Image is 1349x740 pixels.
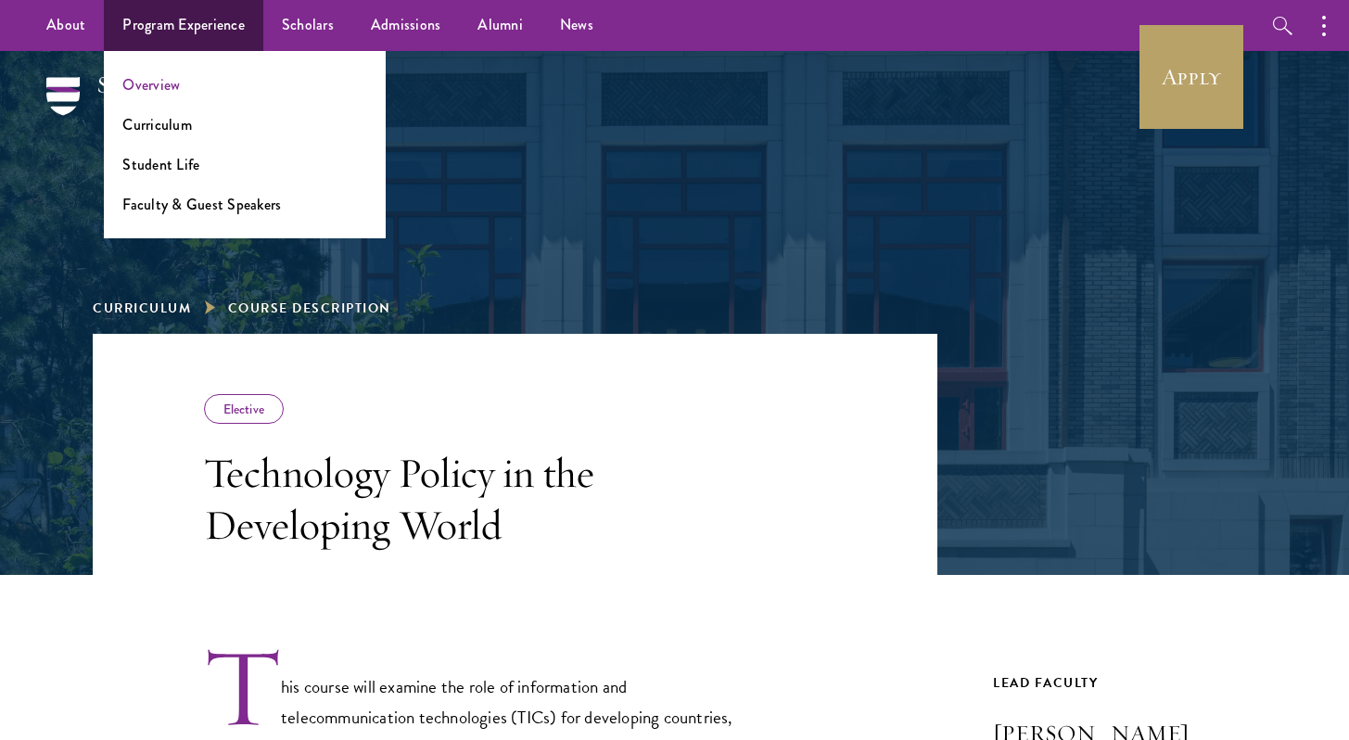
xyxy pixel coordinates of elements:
[204,447,732,551] h3: Technology Policy in the Developing World
[204,394,284,424] div: Elective
[228,299,391,318] span: Course Description
[122,194,281,215] a: Faculty & Guest Speakers
[1139,25,1243,129] a: Apply
[46,77,241,142] img: Schwarzman Scholars
[122,74,180,96] a: Overview
[122,114,192,135] a: Curriculum
[122,154,199,175] a: Student Life
[93,299,191,318] a: Curriculum
[993,671,1256,695] div: Lead Faculty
